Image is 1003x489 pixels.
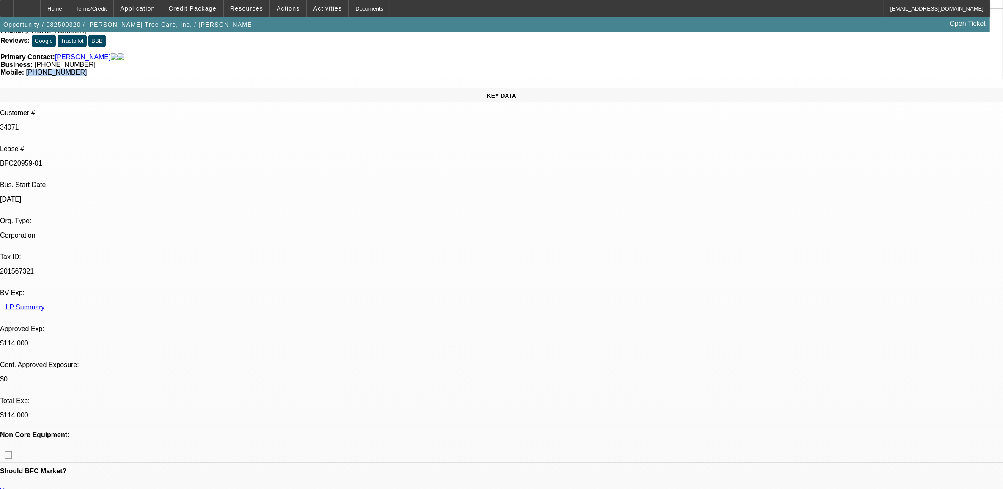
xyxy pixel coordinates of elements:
[0,69,24,76] strong: Mobile:
[0,61,33,68] strong: Business:
[26,69,87,76] span: [PHONE_NUMBER]
[35,61,96,68] span: [PHONE_NUMBER]
[0,37,30,44] strong: Reviews:
[307,0,349,17] button: Activities
[32,35,56,47] button: Google
[88,35,106,47] button: BBB
[3,21,254,28] span: Opportunity / 082500320 / [PERSON_NAME] Tree Care, Inc. / [PERSON_NAME]
[230,5,263,12] span: Resources
[118,53,124,61] img: linkedin-icon.png
[277,5,300,12] span: Actions
[946,17,989,31] a: Open Ticket
[487,92,516,99] span: KEY DATA
[114,0,161,17] button: Application
[224,0,269,17] button: Resources
[313,5,342,12] span: Activities
[270,0,306,17] button: Actions
[162,0,223,17] button: Credit Package
[5,304,44,311] a: LP Summary
[111,53,118,61] img: facebook-icon.png
[169,5,217,12] span: Credit Package
[0,53,55,61] strong: Primary Contact:
[55,53,111,61] a: [PERSON_NAME]
[120,5,155,12] span: Application
[58,35,86,47] button: Trustpilot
